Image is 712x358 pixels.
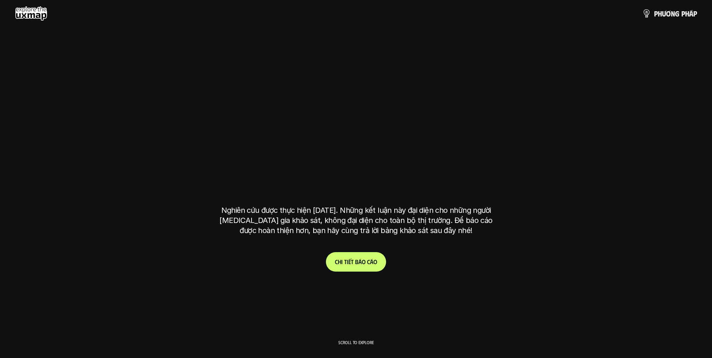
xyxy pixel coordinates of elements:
a: Chitiếtbáocáo [326,252,386,272]
span: c [367,258,370,265]
span: t [344,258,347,265]
span: i [347,258,348,265]
span: b [355,258,358,265]
span: h [338,258,341,265]
p: Scroll to explore [338,340,374,345]
span: á [370,258,373,265]
span: g [675,9,679,18]
h1: phạm vi công việc của [220,106,493,138]
span: n [671,9,675,18]
span: ế [348,258,351,265]
span: ơ [666,9,671,18]
h1: tại [GEOGRAPHIC_DATA] [223,165,489,197]
span: t [351,258,354,265]
span: C [335,258,338,265]
span: h [658,9,662,18]
span: á [689,9,693,18]
span: p [681,9,685,18]
span: ư [662,9,666,18]
span: h [685,9,689,18]
span: p [654,9,658,18]
p: Nghiên cứu được thực hiện [DATE]. Những kết luận này đại diện cho những người [MEDICAL_DATA] gia ... [216,205,496,236]
span: p [693,9,697,18]
span: o [362,258,366,265]
a: phươngpháp [642,6,697,21]
span: á [358,258,362,265]
h6: Kết quả nghiên cứu [330,88,387,97]
span: o [373,258,377,265]
span: i [341,258,343,265]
